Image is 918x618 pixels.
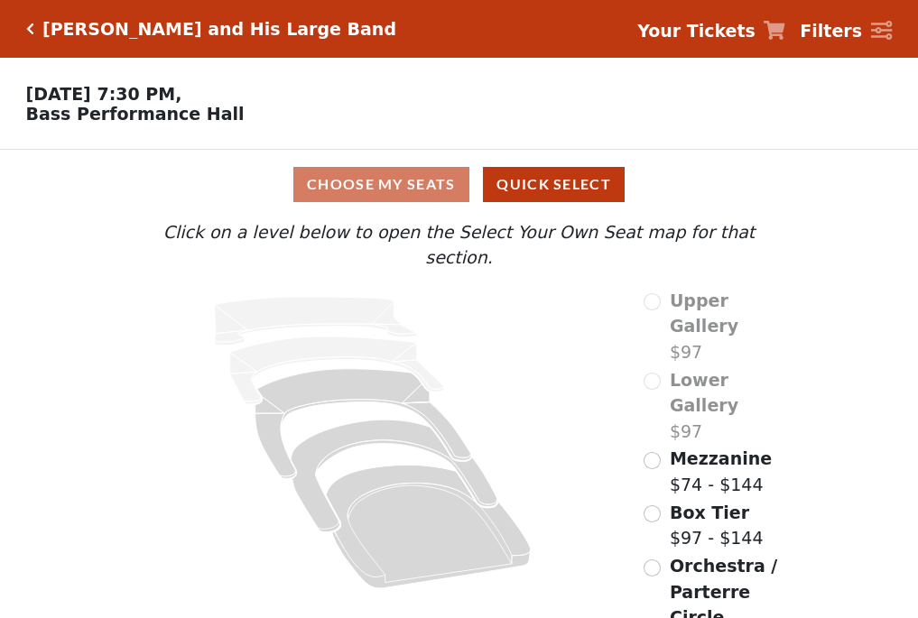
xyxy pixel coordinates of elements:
[637,21,756,41] strong: Your Tickets
[670,370,738,416] span: Lower Gallery
[670,291,738,337] span: Upper Gallery
[42,19,396,40] h5: [PERSON_NAME] and His Large Band
[230,337,444,404] path: Lower Gallery - Seats Available: 0
[483,167,625,202] button: Quick Select
[215,297,417,346] path: Upper Gallery - Seats Available: 0
[327,465,532,588] path: Orchestra / Parterre Circle - Seats Available: 148
[800,18,892,44] a: Filters
[670,446,772,497] label: $74 - $144
[800,21,862,41] strong: Filters
[670,500,764,551] label: $97 - $144
[670,367,791,445] label: $97
[637,18,785,44] a: Your Tickets
[670,288,791,365] label: $97
[670,503,749,522] span: Box Tier
[127,219,790,271] p: Click on a level below to open the Select Your Own Seat map for that section.
[670,448,772,468] span: Mezzanine
[26,23,34,35] a: Click here to go back to filters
